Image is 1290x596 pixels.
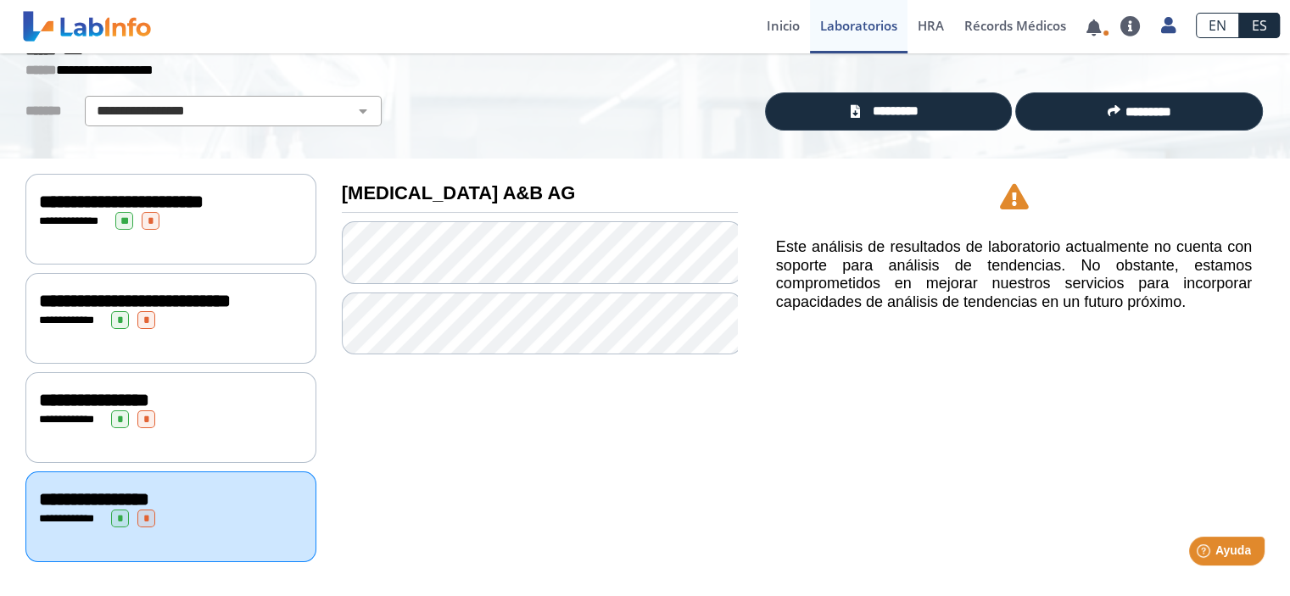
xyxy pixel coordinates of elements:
[1139,530,1271,577] iframe: Help widget launcher
[1239,13,1280,38] a: ES
[776,238,1252,311] h5: Este análisis de resultados de laboratorio actualmente no cuenta con soporte para análisis de ten...
[918,17,944,34] span: HRA
[342,182,576,203] b: [MEDICAL_DATA] A&B AG
[1196,13,1239,38] a: EN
